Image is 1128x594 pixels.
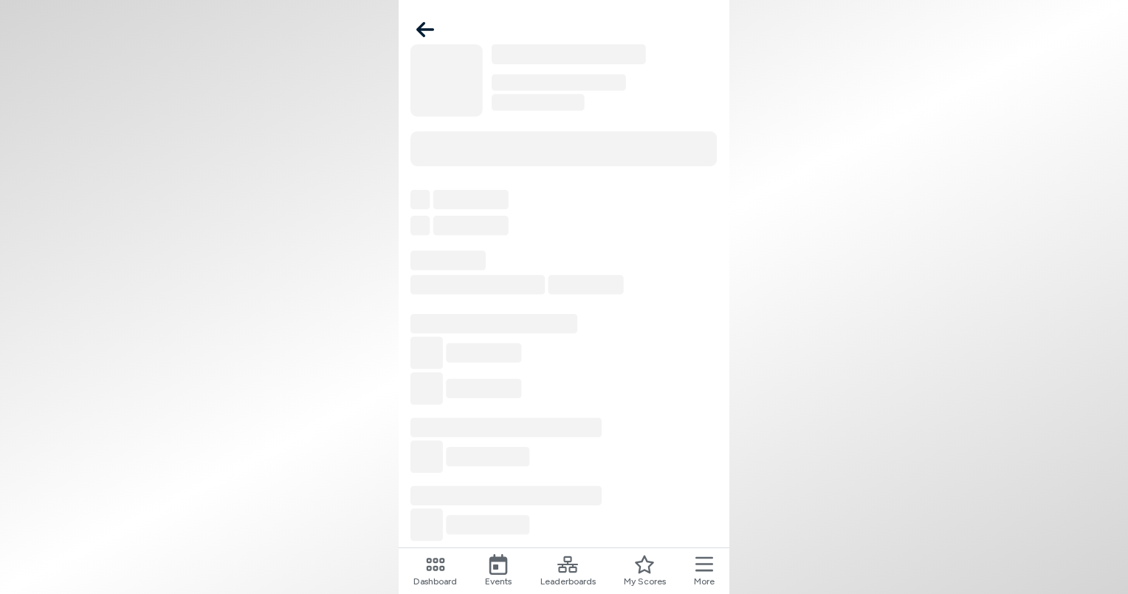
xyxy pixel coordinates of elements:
span: My Scores [624,575,666,588]
span: Events [485,575,512,588]
span: Leaderboards [540,575,596,588]
button: More [694,554,715,588]
span: More [694,575,715,588]
span: Dashboard [413,575,457,588]
a: My Scores [624,554,666,588]
a: Leaderboards [540,554,596,588]
a: Dashboard [413,554,457,588]
a: Events [485,554,512,588]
